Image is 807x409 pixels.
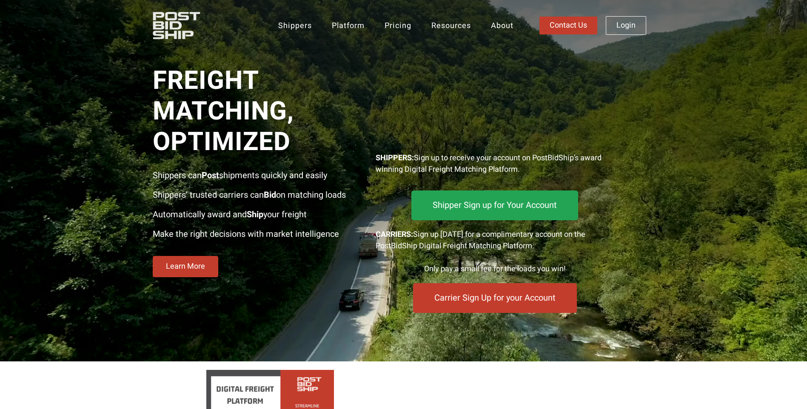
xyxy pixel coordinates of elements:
p: Shippers’ trusted carriers can on matching loads [153,189,363,202]
p: Sign up to receive your account on PostBidShip’s award winning Digital Freight Matching Platform. [376,152,614,175]
a: Platform [323,16,374,36]
div: Sign up [DATE] for a complimentary account on the PostBidShip Digital Freight Matching Platform. [376,229,614,252]
span: Freight Matching, Optimized [153,65,363,157]
a: Resources [422,16,480,36]
strong: SHIPPERS: [376,152,414,164]
p: Automatically award and your freight [153,208,363,221]
strong: Bid [264,189,276,201]
span: Contact Us [550,22,587,29]
a: Login [606,16,646,35]
span: Shipper Sign up for Your Account [433,201,557,210]
strong: CARRIERS: [376,229,413,240]
span: Login [616,22,636,29]
a: Shippers [269,16,321,36]
img: PostBidShip [153,12,227,39]
div: Only pay a small fee for the loads you win! [376,263,614,275]
a: Shipper Sign up for Your Account [411,190,578,220]
a: Carrier Sign Up for your Account [413,283,577,313]
a: Pricing [376,16,420,36]
strong: Post [202,169,219,182]
a: Learn More [153,256,218,277]
span: Learn More [166,263,205,270]
p: Shippers can shipments quickly and easily [153,169,363,182]
a: About [482,16,522,36]
span: Carrier Sign Up for your Account [434,294,556,302]
a: Contact Us [539,17,597,34]
strong: Ship [247,208,263,221]
p: Make the right decisions with market intelligence [153,228,363,241]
